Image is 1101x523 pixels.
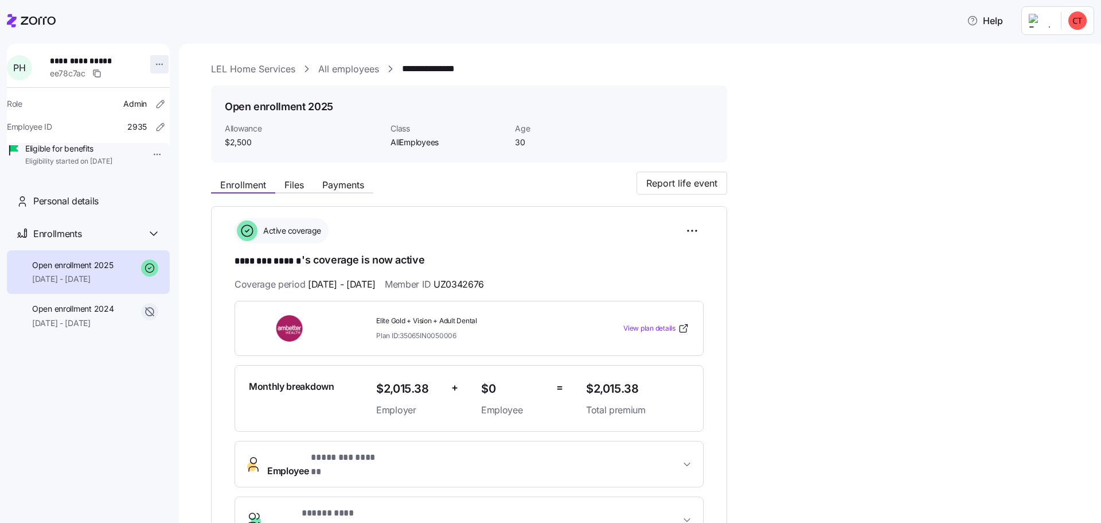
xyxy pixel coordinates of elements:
[434,277,484,292] span: UZ0342676
[32,303,114,315] span: Open enrollment 2024
[376,379,442,398] span: $2,015.38
[249,379,334,394] span: Monthly breakdown
[967,14,1003,28] span: Help
[25,143,112,154] span: Eligible for benefits
[284,180,304,189] span: Files
[481,379,547,398] span: $0
[515,137,630,148] span: 30
[32,259,113,271] span: Open enrollment 2025
[376,316,577,326] span: Elite Gold + Vision + Adult Dental
[7,98,22,110] span: Role
[586,379,689,398] span: $2,015.38
[13,63,25,72] span: P H
[211,62,295,76] a: LEL Home Services
[33,194,99,208] span: Personal details
[376,403,442,417] span: Employer
[515,123,630,134] span: Age
[391,123,506,134] span: Class
[1029,14,1052,28] img: Employer logo
[623,323,676,334] span: View plan details
[586,403,689,417] span: Total premium
[318,62,379,76] a: All employees
[235,277,376,292] span: Coverage period
[249,315,331,342] img: Ambetter
[25,157,112,166] span: Eligibility started on [DATE]
[556,379,563,396] span: =
[623,323,689,334] a: View plan details
[32,317,114,329] span: [DATE] - [DATE]
[50,68,85,79] span: ee78c7ac
[451,379,458,396] span: +
[33,227,81,241] span: Enrollments
[220,180,266,189] span: Enrollment
[235,253,704,269] h1: 's coverage is now active
[308,277,376,292] span: [DATE] - [DATE]
[385,277,484,292] span: Member ID
[376,331,456,340] span: Plan ID: 35065IN0050006
[322,180,364,189] span: Payments
[7,121,52,133] span: Employee ID
[958,9,1012,32] button: Help
[260,225,321,237] span: Active coverage
[267,451,383,478] span: Employee
[391,137,506,148] span: AllEmployees
[225,99,333,114] h1: Open enrollment 2025
[123,98,147,110] span: Admin
[225,123,381,134] span: Allowance
[225,137,381,148] span: $2,500
[646,176,717,190] span: Report life event
[637,172,727,195] button: Report life event
[1068,11,1087,30] img: d39c48567e4724277dc167f4fdb014a5
[32,273,113,285] span: [DATE] - [DATE]
[127,121,147,133] span: 2935
[481,403,547,417] span: Employee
